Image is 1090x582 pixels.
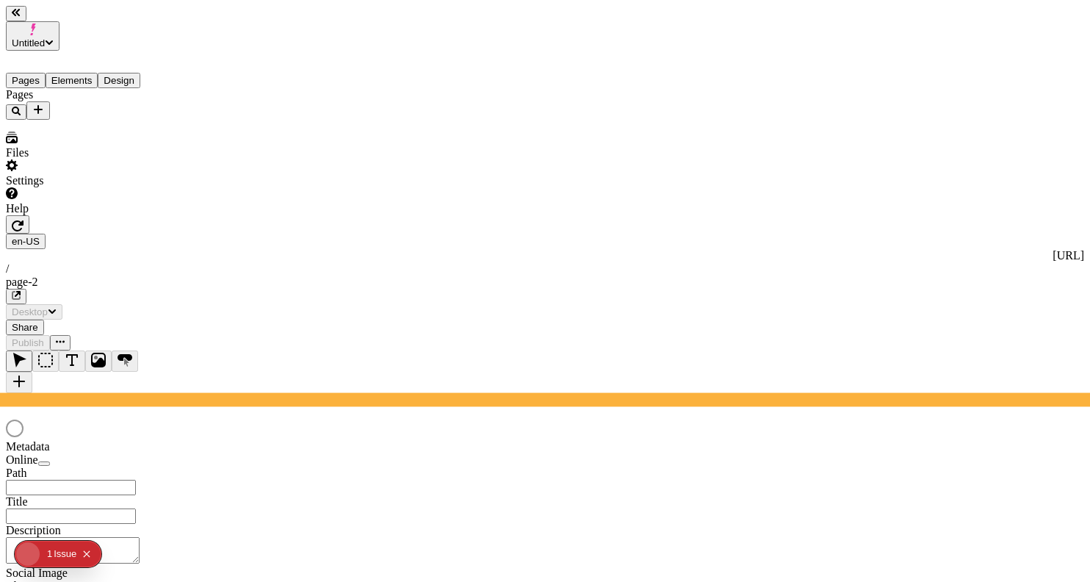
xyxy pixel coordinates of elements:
div: Settings [6,174,182,187]
span: Description [6,524,61,536]
span: en-US [12,236,40,247]
button: Image [85,351,112,372]
span: Path [6,467,26,479]
button: Desktop [6,304,62,320]
button: Share [6,320,44,335]
div: Files [6,146,182,159]
button: Button [112,351,138,372]
span: Share [12,322,38,333]
button: Add new [26,101,50,120]
button: Text [59,351,85,372]
span: Title [6,495,28,508]
button: Design [98,73,140,88]
div: Help [6,202,182,215]
div: Pages [6,88,182,101]
div: / [6,262,1084,276]
div: Metadata [6,440,182,453]
button: Open locale picker [6,234,46,249]
button: Box [32,351,59,372]
span: Social Image [6,567,68,579]
button: Publish [6,335,50,351]
span: Online [6,453,38,466]
div: page-2 [6,276,1084,289]
button: Pages [6,73,46,88]
button: Untitled [6,21,59,51]
button: Elements [46,73,98,88]
span: Desktop [12,306,48,317]
div: [URL] [6,249,1084,262]
span: Publish [12,337,44,348]
span: Untitled [12,37,45,48]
